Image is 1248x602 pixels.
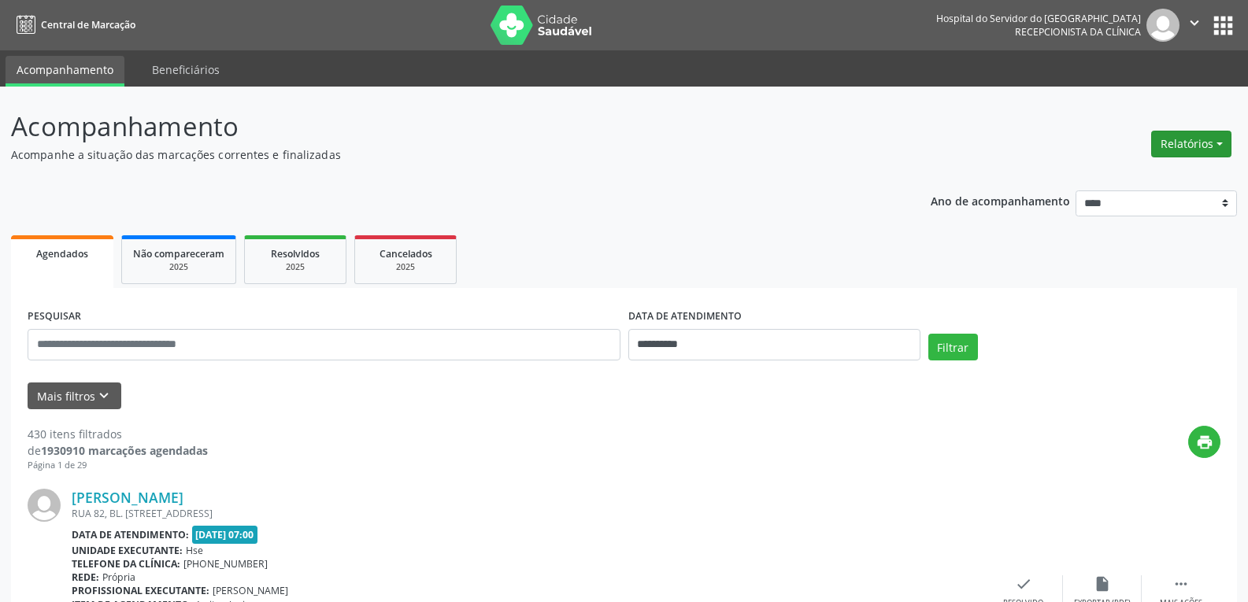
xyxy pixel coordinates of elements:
[186,544,203,557] span: Hse
[72,507,984,520] div: RUA 82, BL. [STREET_ADDRESS]
[28,382,121,410] button: Mais filtroskeyboard_arrow_down
[36,247,88,260] span: Agendados
[1209,12,1237,39] button: apps
[931,190,1070,210] p: Ano de acompanhamento
[213,584,288,597] span: [PERSON_NAME]
[28,426,208,442] div: 430 itens filtrados
[1015,25,1141,39] span: Recepcionista da clínica
[11,146,869,163] p: Acompanhe a situação das marcações correntes e finalizadas
[133,261,224,273] div: 2025
[1196,434,1213,451] i: print
[95,387,113,404] i: keyboard_arrow_down
[28,459,208,472] div: Página 1 de 29
[1015,575,1032,593] i: check
[72,557,180,571] b: Telefone da clínica:
[1179,9,1209,42] button: 
[28,489,61,522] img: img
[380,247,432,260] span: Cancelados
[11,107,869,146] p: Acompanhamento
[183,557,268,571] span: [PHONE_NUMBER]
[133,247,224,260] span: Não compareceram
[936,12,1141,25] div: Hospital do Servidor do [GEOGRAPHIC_DATA]
[41,18,135,31] span: Central de Marcação
[41,443,208,458] strong: 1930910 marcações agendadas
[72,544,183,557] b: Unidade executante:
[192,526,258,544] span: [DATE] 07:00
[72,528,189,541] b: Data de atendimento:
[1094,575,1111,593] i: insert_drive_file
[1172,575,1190,593] i: 
[102,571,135,584] span: Própria
[1188,426,1220,458] button: print
[28,442,208,459] div: de
[72,584,209,597] b: Profissional executante:
[72,489,183,506] a: [PERSON_NAME]
[72,571,99,584] b: Rede:
[366,261,445,273] div: 2025
[271,247,320,260] span: Resolvidos
[28,305,81,329] label: PESQUISAR
[11,12,135,38] a: Central de Marcação
[256,261,335,273] div: 2025
[928,334,978,360] button: Filtrar
[628,305,742,329] label: DATA DE ATENDIMENTO
[6,56,124,87] a: Acompanhamento
[1186,14,1203,31] i: 
[141,56,231,83] a: Beneficiários
[1151,131,1231,157] button: Relatórios
[1146,9,1179,42] img: img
